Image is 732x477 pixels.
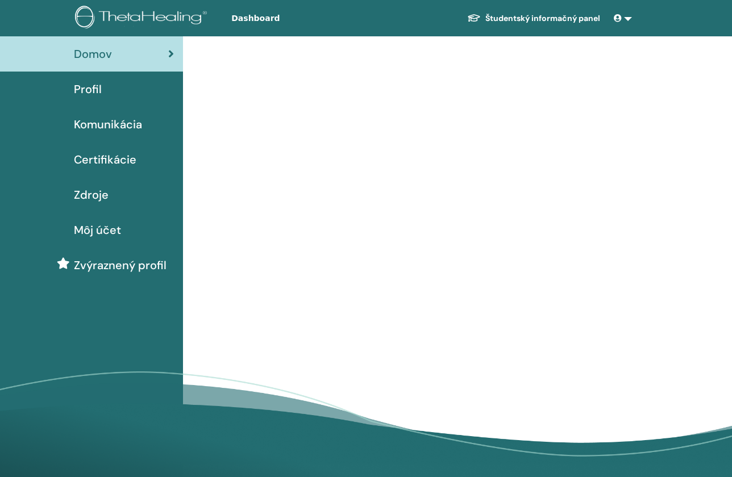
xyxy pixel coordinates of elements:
span: Certifikácie [74,151,136,168]
img: graduation-cap-white.svg [467,13,481,23]
span: Profil [74,81,102,98]
span: Domov [74,45,112,62]
a: Študentský informačný panel [458,8,609,29]
span: Zvýraznený profil [74,257,167,274]
img: logo.png [75,6,211,31]
span: Zdroje [74,186,109,203]
span: Komunikácia [74,116,142,133]
span: Môj účet [74,221,121,238]
span: Dashboard [231,12,402,24]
